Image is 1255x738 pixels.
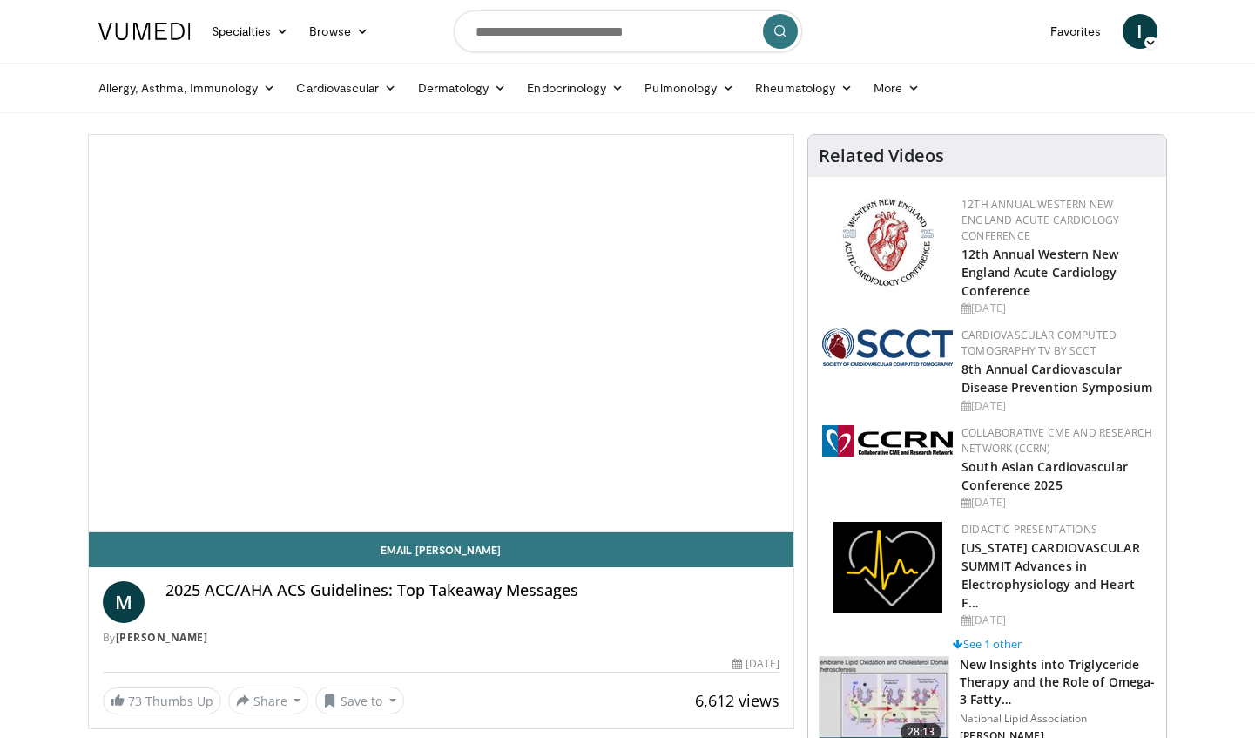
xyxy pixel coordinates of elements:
[116,630,208,645] a: [PERSON_NAME]
[732,656,779,672] div: [DATE]
[961,458,1128,493] a: South Asian Cardiovascular Conference 2025
[822,328,953,366] img: 51a70120-4f25-49cc-93a4-67582377e75f.png.150x105_q85_autocrop_double_scale_upscale_version-0.2.png
[961,361,1152,396] a: 8th Annual Cardiovascular Disease Prevention Symposium
[89,532,794,567] a: Email [PERSON_NAME]
[695,690,779,711] span: 6,612 views
[961,328,1117,358] a: Cardiovascular Computed Tomography TV by SCCT
[960,712,1156,726] p: National Lipid Association
[299,14,379,49] a: Browse
[960,656,1156,708] h3: New Insights into Triglyceride Therapy and the Role of Omega-3 Fatty…
[89,135,794,532] video-js: Video Player
[961,495,1152,511] div: [DATE]
[819,146,944,166] h4: Related Videos
[961,425,1152,456] a: Collaborative CME and Research Network (CCRN)
[634,71,745,105] a: Pulmonology
[961,197,1119,243] a: 12th Annual Western New England Acute Cardiology Conference
[98,23,191,40] img: VuMedi Logo
[961,301,1152,316] div: [DATE]
[516,71,634,105] a: Endocrinology
[953,636,1022,652] a: See 1 other
[454,10,802,52] input: Search topics, interventions
[961,539,1140,611] a: [US_STATE] CARDIOVASCULAR SUMMIT Advances in Electrophysiology and Heart F…
[103,687,221,714] a: 73 Thumbs Up
[1040,14,1112,49] a: Favorites
[88,71,287,105] a: Allergy, Asthma, Immunology
[961,246,1118,299] a: 12th Annual Western New England Acute Cardiology Conference
[286,71,407,105] a: Cardiovascular
[840,197,936,288] img: 0954f259-7907-4053-a817-32a96463ecc8.png.150x105_q85_autocrop_double_scale_upscale_version-0.2.png
[961,522,1152,538] div: Didactic Presentations
[961,398,1152,414] div: [DATE]
[745,71,863,105] a: Rheumatology
[128,693,142,709] span: 73
[961,613,1152,628] div: [DATE]
[1123,14,1157,49] a: I
[201,14,300,49] a: Specialties
[228,687,309,714] button: Share
[165,581,780,600] h4: 2025 ACC/AHA ACS Guidelines: Top Takeaway Messages
[822,425,953,457] img: a04ee3ba-8487-4636-b0fb-5e8d268f3737.png.150x105_q85_autocrop_double_scale_upscale_version-0.2.png
[833,522,942,613] img: 1860aa7a-ba06-47e3-81a4-3dc728c2b4cf.png.150x105_q85_autocrop_double_scale_upscale_version-0.2.png
[408,71,517,105] a: Dermatology
[103,581,145,623] a: M
[103,630,780,646] div: By
[863,71,930,105] a: More
[315,687,404,714] button: Save to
